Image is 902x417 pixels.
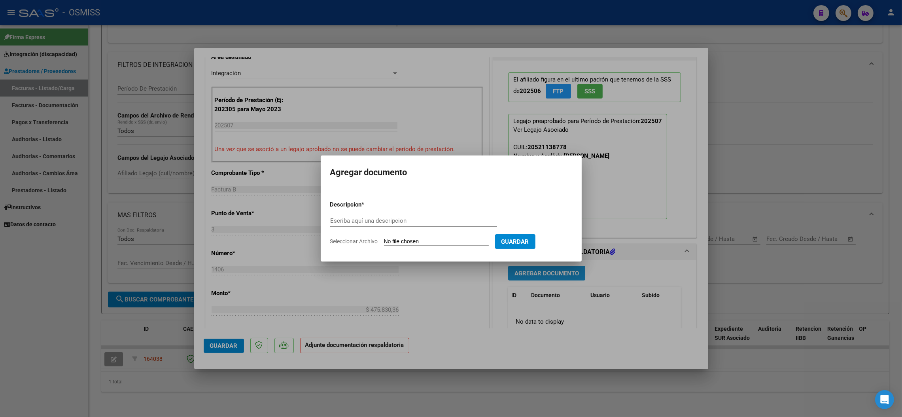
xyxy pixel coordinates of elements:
span: Seleccionar Archivo [330,238,378,245]
div: Open Intercom Messenger [875,390,894,409]
button: Guardar [495,234,535,249]
h2: Agregar documento [330,165,572,180]
p: Descripcion [330,200,403,209]
span: Guardar [501,238,529,245]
